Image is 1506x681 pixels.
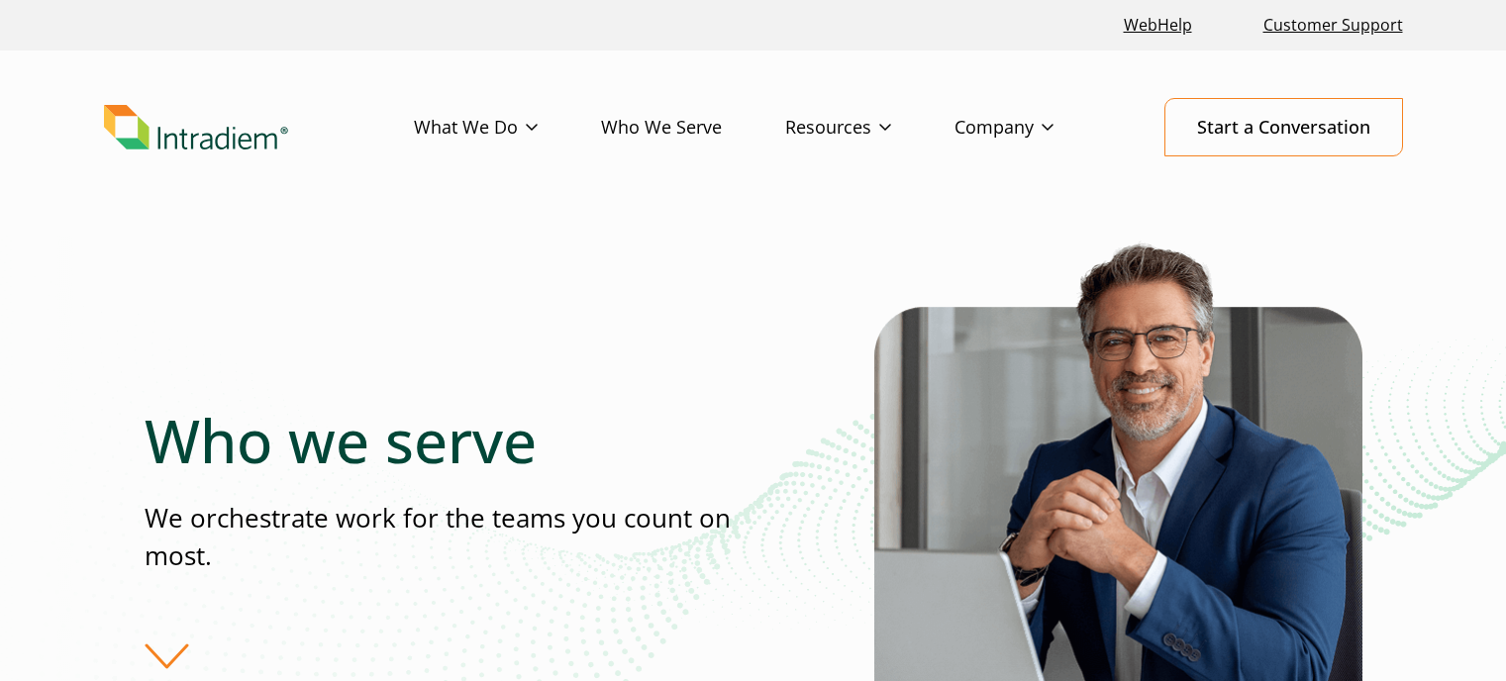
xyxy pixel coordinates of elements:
[145,405,753,476] h1: Who we serve
[1255,4,1411,47] a: Customer Support
[145,500,753,574] p: We orchestrate work for the teams you count on most.
[104,105,288,150] img: Intradiem
[601,99,785,156] a: Who We Serve
[414,99,601,156] a: What We Do
[785,99,954,156] a: Resources
[1116,4,1200,47] a: Link opens in a new window
[954,99,1117,156] a: Company
[104,105,414,150] a: Link to homepage of Intradiem
[1164,98,1403,156] a: Start a Conversation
